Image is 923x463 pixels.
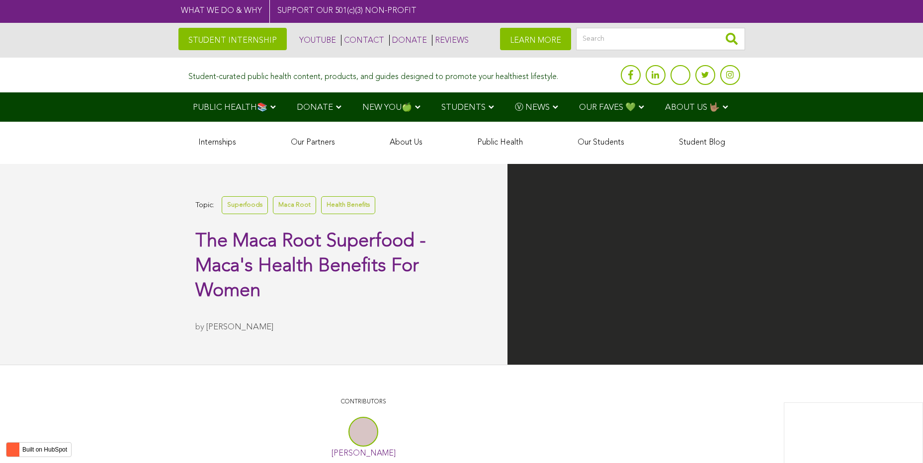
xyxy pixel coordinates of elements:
[273,196,316,214] a: Maca Root
[579,103,636,112] span: OUR FAVES 💚
[432,35,469,46] a: REVIEWS
[188,68,558,82] div: Student-curated public health content, products, and guides designed to promote your healthiest l...
[321,196,375,214] a: Health Benefits
[362,103,412,112] span: NEW YOU🍏
[341,35,384,46] a: CONTACT
[178,92,745,122] div: Navigation Menu
[195,232,426,301] span: The Maca Root Superfood - Maca's Health Benefits For Women
[202,397,525,407] p: CONTRIBUTORS
[500,28,571,50] a: LEARN MORE
[297,103,333,112] span: DONATE
[206,323,273,331] a: [PERSON_NAME]
[222,196,268,214] a: Superfoods
[195,199,214,212] span: Topic:
[195,323,204,331] span: by
[441,103,486,112] span: STUDENTS
[18,443,71,456] label: Built on HubSpot
[297,35,336,46] a: YOUTUBE
[389,35,427,46] a: DONATE
[193,103,267,112] span: PUBLIC HEALTH📚
[576,28,745,50] input: Search
[515,103,550,112] span: Ⓥ NEWS
[6,444,18,456] img: HubSpot sprocket logo
[178,28,287,50] a: STUDENT INTERNSHIP
[332,450,396,458] a: [PERSON_NAME]
[6,442,72,457] button: Built on HubSpot
[665,103,720,112] span: ABOUT US 🤟🏽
